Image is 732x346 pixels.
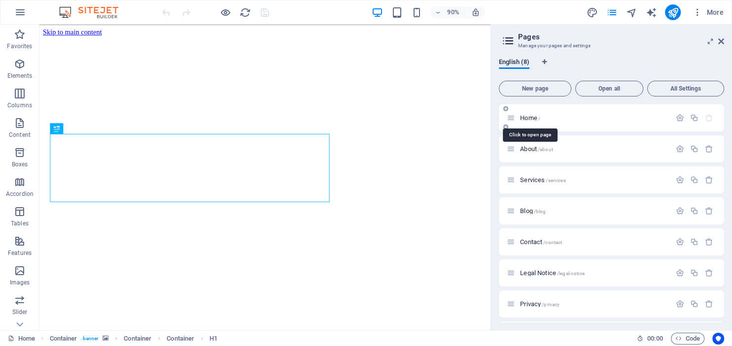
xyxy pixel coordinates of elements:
button: text_generator [645,6,657,18]
div: Settings [676,207,684,215]
p: Boxes [12,160,28,168]
i: Navigator [626,7,637,18]
a: Click to cancel selection. Double-click to open Pages [8,333,35,345]
i: AI Writer [645,7,657,18]
div: Duplicate [690,114,698,122]
span: Click to open page [520,300,559,308]
div: Services/services [517,177,671,183]
div: Duplicate [690,238,698,246]
div: Legal Notice/legal-notice [517,270,671,276]
div: Remove [705,207,713,215]
div: Blog/blog [517,208,671,214]
div: Settings [676,176,684,184]
span: Code [675,333,700,345]
button: Open all [575,81,643,96]
h6: Session time [637,333,663,345]
p: Features [8,249,32,257]
button: publish [665,4,681,20]
h3: Manage your pages and settings [518,41,704,50]
div: Remove [705,269,713,277]
p: Slider [12,308,28,316]
div: Remove [705,145,713,153]
div: Duplicate [690,300,698,308]
i: On resize automatically adjust zoom level to fit chosen device. [471,8,480,17]
p: Accordion [6,190,34,198]
span: Click to open page [520,238,562,246]
span: : [654,335,656,342]
div: Duplicate [690,176,698,184]
span: /blog [534,209,546,214]
span: Click to select. Double-click to edit [209,333,217,345]
div: Settings [676,238,684,246]
span: English (8) [499,56,529,70]
span: Click to select. Double-click to edit [50,333,77,345]
div: Privacy/privacy [517,301,671,307]
span: /privacy [542,302,559,307]
button: More [689,4,728,20]
i: Design (Ctrl+Alt+Y) [586,7,597,18]
span: /about [538,147,553,152]
span: Click to select. Double-click to edit [124,333,151,345]
p: Favorites [7,42,32,50]
p: Elements [7,72,33,80]
p: Tables [11,220,29,227]
p: Columns [7,101,32,109]
button: navigator [626,6,637,18]
div: Settings [676,269,684,277]
span: New page [503,86,567,92]
p: Images [10,279,30,286]
div: Remove [705,300,713,308]
div: Language Tabs [499,58,724,77]
img: Editor Logo [57,6,131,18]
div: Remove [705,176,713,184]
div: Duplicate [690,207,698,215]
span: /services [546,178,565,183]
span: Home [520,114,540,122]
div: Home/ [517,115,671,121]
h6: 90% [445,6,461,18]
button: Code [671,333,704,345]
i: Publish [667,7,678,18]
div: Duplicate [690,145,698,153]
div: Contact/contact [517,239,671,245]
button: reload [239,6,251,18]
button: design [586,6,598,18]
span: /legal-notice [557,271,585,276]
div: Duplicate [690,269,698,277]
span: 00 00 [647,333,662,345]
a: Skip to main content [4,4,70,12]
div: Settings [676,145,684,153]
span: More [693,7,724,17]
span: All Settings [652,86,720,92]
span: Click to open page [520,207,546,215]
button: All Settings [647,81,724,96]
i: Pages (Ctrl+Alt+S) [606,7,617,18]
span: Open all [580,86,639,92]
h2: Pages [518,32,724,41]
button: 90% [430,6,465,18]
span: Click to select. Double-click to edit [167,333,194,345]
span: Click to open page [520,145,553,153]
p: Content [9,131,31,139]
div: Settings [676,114,684,122]
span: /contact [543,240,562,245]
span: Click to open page [520,269,584,277]
div: The startpage cannot be deleted [705,114,713,122]
div: Remove [705,238,713,246]
i: This element contains a background [103,336,108,341]
nav: breadcrumb [50,333,218,345]
span: / [538,116,540,121]
button: Click here to leave preview mode and continue editing [219,6,231,18]
i: Reload page [240,7,251,18]
button: Usercentrics [712,333,724,345]
span: Click to open page [520,176,565,184]
button: pages [606,6,618,18]
div: About/about [517,146,671,152]
span: . banner [81,333,99,345]
div: Settings [676,300,684,308]
button: New page [499,81,571,96]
